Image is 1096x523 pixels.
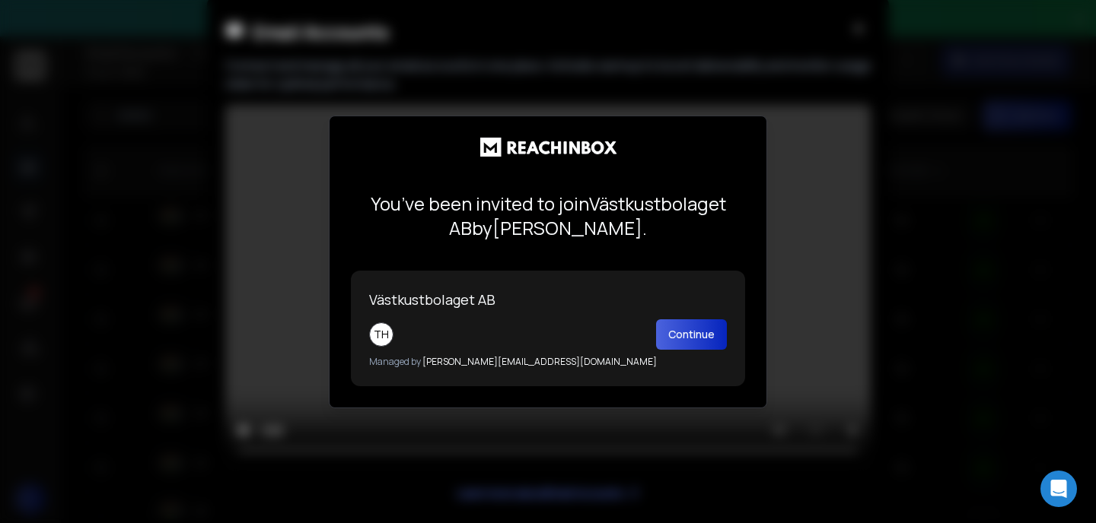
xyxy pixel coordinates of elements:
p: Västkustbolaget AB [369,289,727,310]
div: Open Intercom Messenger [1040,471,1077,507]
div: TH [369,322,393,347]
p: You’ve been invited to join Västkustbolaget AB by [PERSON_NAME] . [351,192,745,240]
p: [PERSON_NAME][EMAIL_ADDRESS][DOMAIN_NAME] [369,356,727,368]
span: Managed by [369,355,421,368]
button: Continue [656,319,727,350]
